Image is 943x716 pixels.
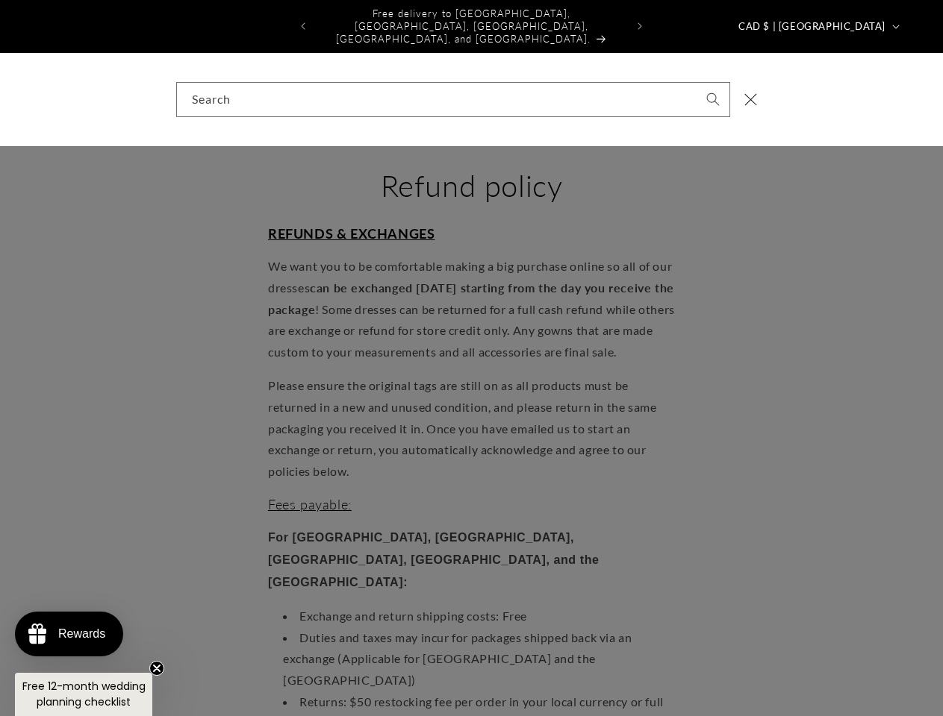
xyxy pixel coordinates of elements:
[22,679,146,709] span: Free 12-month wedding planning checklist
[623,12,656,40] button: Next announcement
[58,627,105,641] div: Rewards
[738,19,886,34] span: CAD $ | [GEOGRAPHIC_DATA]
[149,661,164,676] button: Close teaser
[697,83,729,116] button: Search
[287,12,320,40] button: Previous announcement
[15,673,152,716] div: Free 12-month wedding planning checklistClose teaser
[729,12,906,40] button: CAD $ | [GEOGRAPHIC_DATA]
[734,83,767,116] button: Close
[336,7,591,45] span: Free delivery to [GEOGRAPHIC_DATA], [GEOGRAPHIC_DATA], [GEOGRAPHIC_DATA], [GEOGRAPHIC_DATA], and ...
